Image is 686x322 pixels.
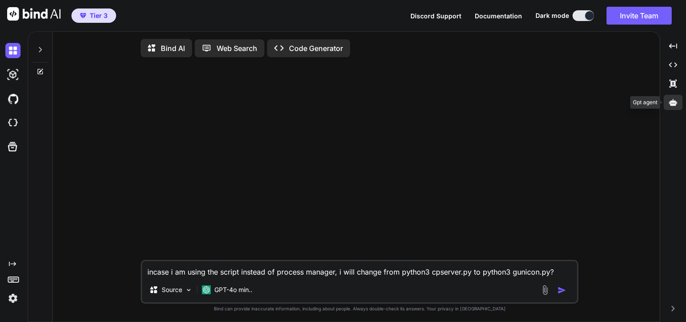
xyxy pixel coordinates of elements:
[185,286,192,294] img: Pick Models
[410,12,461,20] span: Discord Support
[535,11,569,20] span: Dark mode
[5,291,21,306] img: settings
[289,43,343,54] p: Code Generator
[7,7,61,21] img: Bind AI
[161,43,185,54] p: Bind AI
[5,43,21,58] img: darkChat
[5,115,21,131] img: cloudideIcon
[5,91,21,106] img: githubDark
[162,285,182,294] p: Source
[630,96,660,109] div: Gpt agent
[475,11,522,21] button: Documentation
[607,7,672,25] button: Invite Team
[90,11,108,20] span: Tier 3
[71,8,116,23] button: premiumTier 3
[217,43,257,54] p: Web Search
[540,285,550,295] img: attachment
[557,286,566,295] img: icon
[202,285,211,294] img: GPT-4o mini
[410,11,461,21] button: Discord Support
[141,305,578,312] p: Bind can provide inaccurate information, including about people. Always double-check its answers....
[80,13,86,18] img: premium
[475,12,522,20] span: Documentation
[142,261,577,277] textarea: incase i am using the script instead of process manager, i will change from python3 cpserver.py t...
[5,67,21,82] img: darkAi-studio
[214,285,252,294] p: GPT-4o min..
